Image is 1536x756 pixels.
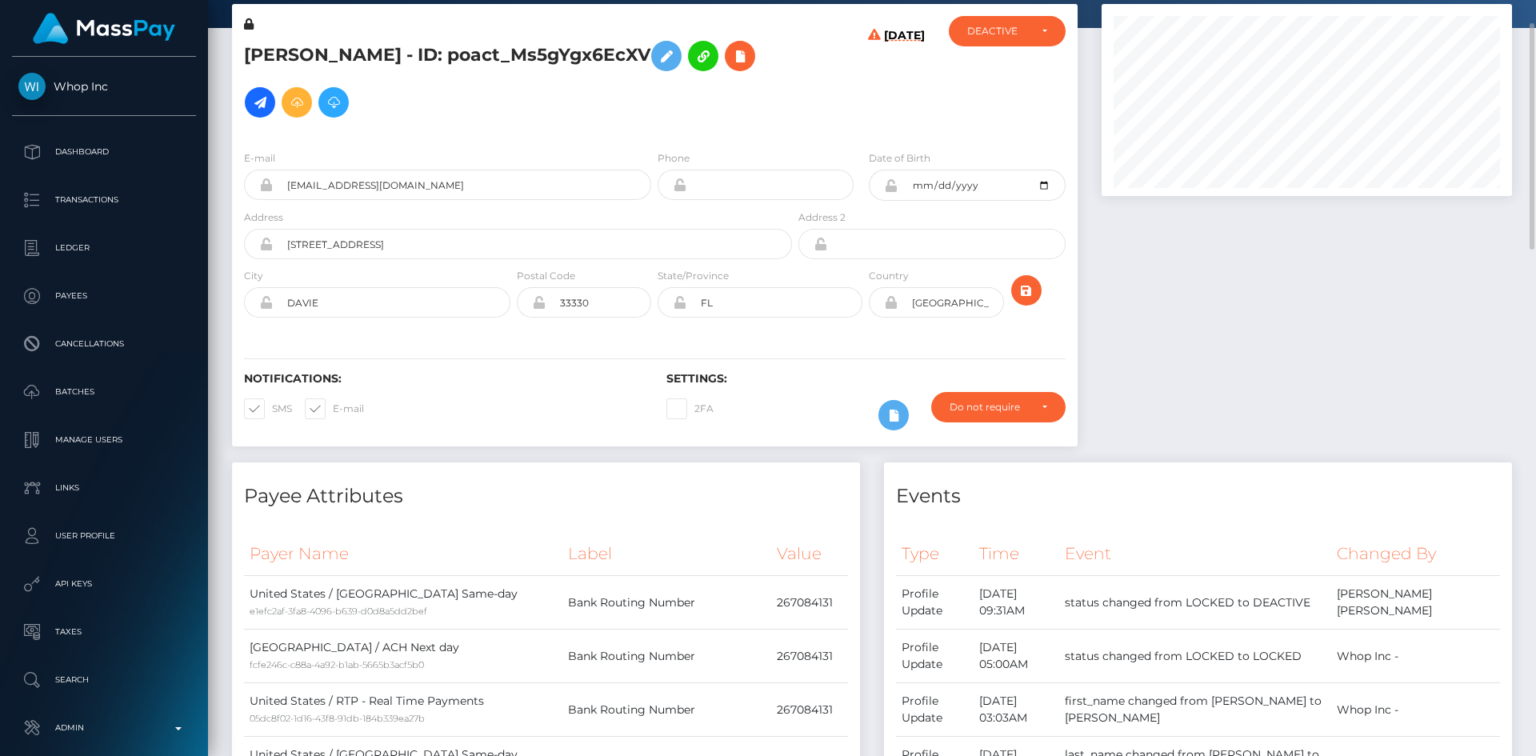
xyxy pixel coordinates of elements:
[12,516,196,556] a: User Profile
[12,564,196,604] a: API Keys
[244,210,283,225] label: Address
[931,392,1066,422] button: Do not require
[12,468,196,508] a: Links
[18,73,46,100] img: Whop Inc
[245,87,275,118] a: Initiate Payout
[244,576,562,630] td: United States / [GEOGRAPHIC_DATA] Same-day
[18,332,190,356] p: Cancellations
[12,132,196,172] a: Dashboard
[896,630,974,683] td: Profile Update
[244,532,562,576] th: Payer Name
[562,683,771,737] td: Bank Routing Number
[517,269,575,283] label: Postal Code
[250,606,427,617] small: e1efc2af-3fa8-4096-b639-d0d8a5dd2bef
[1059,683,1331,737] td: first_name changed from [PERSON_NAME] to [PERSON_NAME]
[666,372,1065,386] h6: Settings:
[666,398,714,419] label: 2FA
[562,630,771,683] td: Bank Routing Number
[250,713,425,724] small: 05dc8f02-1d16-43f8-91db-184b339ea27b
[18,620,190,644] p: Taxes
[974,683,1059,737] td: [DATE] 03:03AM
[18,572,190,596] p: API Keys
[771,630,848,683] td: 267084131
[18,380,190,404] p: Batches
[244,630,562,683] td: [GEOGRAPHIC_DATA] / ACH Next day
[884,29,925,131] h6: [DATE]
[18,188,190,212] p: Transactions
[562,576,771,630] td: Bank Routing Number
[33,13,175,44] img: MassPay Logo
[244,33,783,126] h5: [PERSON_NAME] - ID: poact_Ms5gYgx6EcXV
[896,576,974,630] td: Profile Update
[244,372,642,386] h6: Notifications:
[1059,532,1331,576] th: Event
[869,269,909,283] label: Country
[12,420,196,460] a: Manage Users
[1059,630,1331,683] td: status changed from LOCKED to LOCKED
[12,79,196,94] span: Whop Inc
[771,576,848,630] td: 267084131
[244,398,292,419] label: SMS
[18,236,190,260] p: Ledger
[12,324,196,364] a: Cancellations
[950,401,1029,414] div: Do not require
[18,284,190,308] p: Payees
[244,269,263,283] label: City
[305,398,364,419] label: E-mail
[12,708,196,748] a: Admin
[771,532,848,576] th: Value
[250,659,424,670] small: fcfe246c-c88a-4a92-b1ab-5665b3acf5b0
[974,630,1059,683] td: [DATE] 05:00AM
[1331,630,1500,683] td: Whop Inc -
[244,683,562,737] td: United States / RTP - Real Time Payments
[658,151,690,166] label: Phone
[1331,576,1500,630] td: [PERSON_NAME] [PERSON_NAME]
[12,372,196,412] a: Batches
[658,269,729,283] label: State/Province
[869,151,930,166] label: Date of Birth
[244,482,848,510] h4: Payee Attributes
[949,16,1066,46] button: DEACTIVE
[896,532,974,576] th: Type
[18,428,190,452] p: Manage Users
[974,576,1059,630] td: [DATE] 09:31AM
[1331,683,1500,737] td: Whop Inc -
[771,683,848,737] td: 267084131
[1059,576,1331,630] td: status changed from LOCKED to DEACTIVE
[974,532,1059,576] th: Time
[1331,532,1500,576] th: Changed By
[244,151,275,166] label: E-mail
[18,668,190,692] p: Search
[18,476,190,500] p: Links
[798,210,846,225] label: Address 2
[896,683,974,737] td: Profile Update
[18,140,190,164] p: Dashboard
[12,276,196,316] a: Payees
[12,228,196,268] a: Ledger
[562,532,771,576] th: Label
[967,25,1029,38] div: DEACTIVE
[18,524,190,548] p: User Profile
[18,716,190,740] p: Admin
[12,660,196,700] a: Search
[12,612,196,652] a: Taxes
[896,482,1500,510] h4: Events
[12,180,196,220] a: Transactions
